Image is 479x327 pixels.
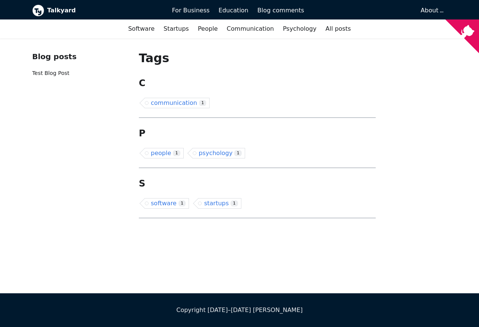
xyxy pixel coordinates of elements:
[231,200,238,207] span: 1
[123,22,159,35] a: Software
[32,4,161,16] a: Talkyard logoTalkyard
[172,7,210,14] span: For Business
[32,305,447,315] div: Copyright [DATE]–[DATE] [PERSON_NAME]
[321,22,356,35] a: All posts
[167,4,214,17] a: For Business
[159,22,193,35] a: Startups
[32,70,69,76] a: Test Blog Post
[32,51,127,63] div: Blog posts
[145,98,210,108] a: communication1
[219,7,248,14] span: Education
[198,198,241,209] a: startups1
[234,150,242,157] span: 1
[145,198,189,209] a: software1
[214,4,253,17] a: Education
[253,4,309,17] a: Blog comments
[139,178,376,189] h2: S
[139,128,376,139] h2: P
[199,100,207,106] span: 1
[139,78,376,89] h2: C
[257,7,304,14] span: Blog comments
[222,22,278,35] a: Communication
[173,150,180,157] span: 1
[421,7,442,14] a: About
[193,148,245,158] a: psychology1
[139,51,376,66] h1: Tags
[179,200,186,207] span: 1
[32,4,44,16] img: Talkyard logo
[193,22,222,35] a: People
[145,148,184,158] a: people1
[47,6,161,15] b: Talkyard
[32,51,127,84] nav: Blog recent posts navigation
[278,22,321,35] a: Psychology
